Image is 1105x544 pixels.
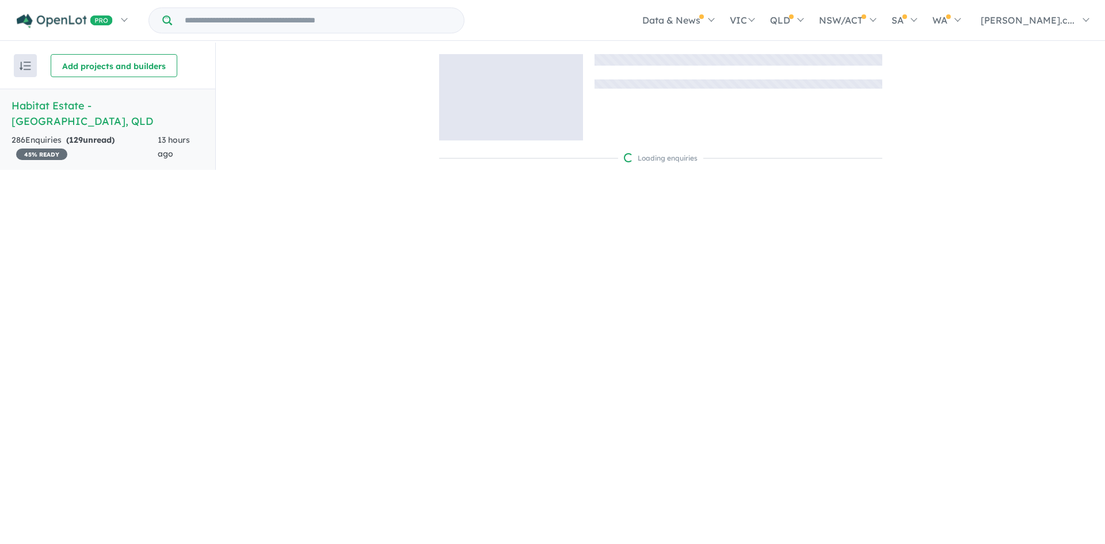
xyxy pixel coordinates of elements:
img: Openlot PRO Logo White [17,14,113,28]
input: Try estate name, suburb, builder or developer [174,8,462,33]
div: Loading enquiries [624,153,698,164]
button: Add projects and builders [51,54,177,77]
h5: Habitat Estate - [GEOGRAPHIC_DATA] , QLD [12,98,204,129]
strong: ( unread) [66,135,115,145]
div: 286 Enquir ies [12,134,158,161]
span: 129 [69,135,83,145]
span: 13 hours ago [158,135,190,159]
span: [PERSON_NAME].c... [981,14,1074,26]
img: sort.svg [20,62,31,70]
span: 45 % READY [16,149,67,160]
